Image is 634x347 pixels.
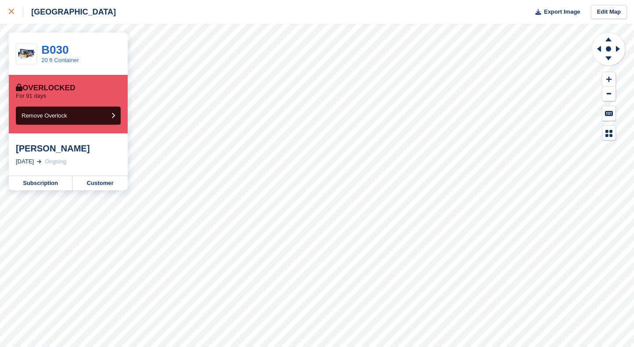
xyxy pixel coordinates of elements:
button: Export Image [530,5,580,19]
div: [DATE] [16,157,34,166]
a: Subscription [9,176,73,190]
a: Edit Map [591,5,627,19]
div: Ongoing [45,157,66,166]
div: Overlocked [16,84,75,92]
button: Zoom Out [602,87,616,101]
a: Customer [73,176,128,190]
span: Remove Overlock [22,112,67,119]
a: B030 [41,43,69,56]
span: Export Image [544,7,580,16]
button: Remove Overlock [16,107,121,125]
button: Zoom In [602,72,616,87]
img: arrow-right-light-icn-cde0832a797a2874e46488d9cf13f60e5c3a73dbe684e267c42b8395dfbc2abf.svg [37,160,41,163]
img: 20-ft-container.jpg [16,46,37,62]
div: [PERSON_NAME] [16,143,121,154]
button: Map Legend [602,126,616,140]
button: Keyboard Shortcuts [602,106,616,121]
p: For 91 days [16,92,46,100]
a: 20 ft Container [41,57,79,63]
div: [GEOGRAPHIC_DATA] [23,7,116,17]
